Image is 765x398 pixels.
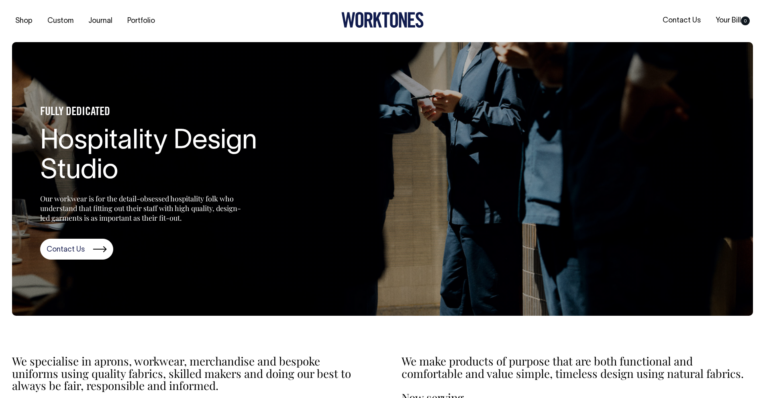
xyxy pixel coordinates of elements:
[44,14,77,28] a: Custom
[712,14,753,27] a: Your Bill0
[659,14,704,27] a: Contact Us
[40,239,113,260] a: Contact Us
[40,106,281,119] h4: FULLY DEDICATED
[402,355,753,380] p: We make products of purpose that are both functional and comfortable and value simple, timeless d...
[12,355,363,392] p: We specialise in aprons, workwear, merchandise and bespoke uniforms using quality fabrics, skille...
[40,194,241,223] p: Our workwear is for the detail-obsessed hospitality folk who understand that fitting out their st...
[40,127,281,187] h1: Hospitality Design Studio
[741,16,750,25] span: 0
[124,14,158,28] a: Portfolio
[85,14,116,28] a: Journal
[12,14,36,28] a: Shop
